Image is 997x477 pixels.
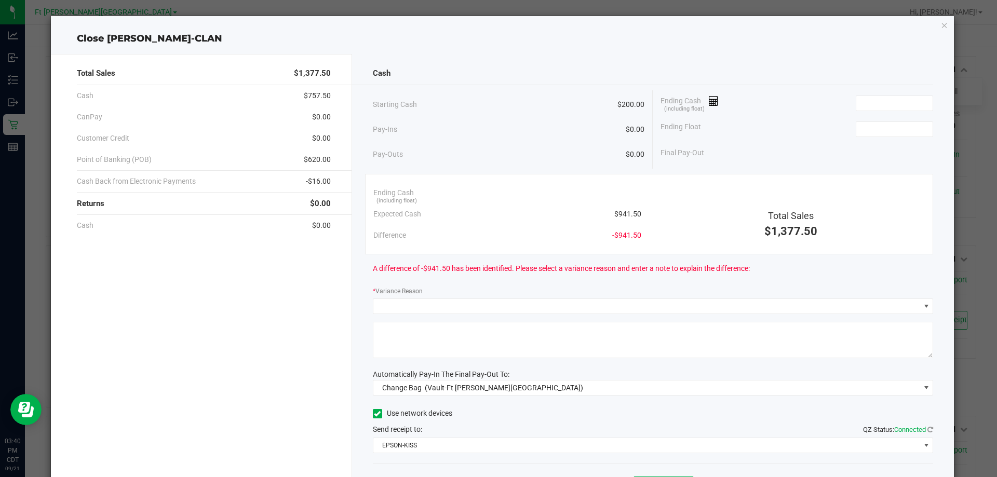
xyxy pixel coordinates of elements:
span: (including float) [664,105,705,114]
span: Ending Float [661,121,701,137]
span: A difference of -$941.50 has been identified. Please select a variance reason and enter a note to... [373,263,750,274]
span: $941.50 [614,209,641,220]
div: Returns [77,193,331,215]
span: Cash [77,90,93,101]
span: Starting Cash [373,99,417,110]
span: QZ Status: [863,426,933,433]
label: Variance Reason [373,287,423,296]
iframe: Resource center [10,394,42,425]
span: Ending Cash [661,96,719,111]
span: $0.00 [626,149,644,160]
span: $0.00 [312,220,331,231]
span: Cash [77,220,93,231]
span: Cash Back from Electronic Payments [77,176,196,187]
span: Cash [373,67,390,79]
div: Close [PERSON_NAME]-CLAN [51,32,954,46]
span: $0.00 [312,112,331,122]
span: $0.00 [312,133,331,144]
span: Connected [894,426,926,433]
span: Expected Cash [373,209,421,220]
span: $757.50 [304,90,331,101]
span: Difference [373,230,406,241]
span: Ending Cash [373,187,414,198]
span: Total Sales [768,210,814,221]
span: $1,377.50 [764,225,817,238]
span: $0.00 [310,198,331,210]
span: Point of Banking (POB) [77,154,152,165]
span: Pay-Ins [373,124,397,135]
span: $1,377.50 [294,67,331,79]
span: CanPay [77,112,102,122]
span: Total Sales [77,67,115,79]
label: Use network devices [373,408,452,419]
span: -$941.50 [612,230,641,241]
span: $620.00 [304,154,331,165]
span: EPSON-KISS [373,438,920,453]
span: Pay-Outs [373,149,403,160]
span: Change Bag [382,384,422,392]
span: -$16.00 [306,176,331,187]
span: Final Pay-Out [661,147,704,158]
span: (Vault-Ft [PERSON_NAME][GEOGRAPHIC_DATA]) [425,384,583,392]
span: Customer Credit [77,133,129,144]
span: Send receipt to: [373,425,422,433]
span: $0.00 [626,124,644,135]
span: $200.00 [617,99,644,110]
span: Automatically Pay-In The Final Pay-Out To: [373,370,509,378]
span: (including float) [376,197,417,206]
